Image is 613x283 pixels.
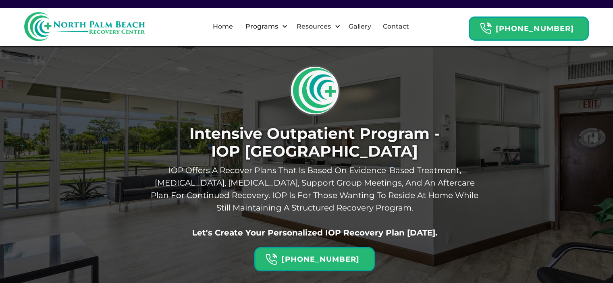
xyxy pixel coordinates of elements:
h1: Intensive Outpatient Program - IOP [GEOGRAPHIC_DATA] [148,125,482,160]
div: Programs [239,14,290,39]
div: Programs [243,22,280,31]
div: Resources [295,22,333,31]
a: Contact [378,14,414,39]
strong: Let's create your personalized IOP recovery plan [DATE]. [192,228,437,238]
a: Gallery [344,14,376,39]
strong: [PHONE_NUMBER] [281,255,359,264]
p: IOP offers A recover plans that Is Based On evidence-based treatment, [MEDICAL_DATA], [MEDICAL_DA... [148,164,482,239]
strong: [PHONE_NUMBER] [496,24,574,33]
a: Header Calendar Icons[PHONE_NUMBER] [254,243,374,271]
img: Header Calendar Icons [480,22,492,35]
img: Header Calendar Icons [265,253,277,266]
a: Home [208,14,238,39]
a: Header Calendar Icons[PHONE_NUMBER] [469,12,589,41]
div: Resources [290,14,343,39]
